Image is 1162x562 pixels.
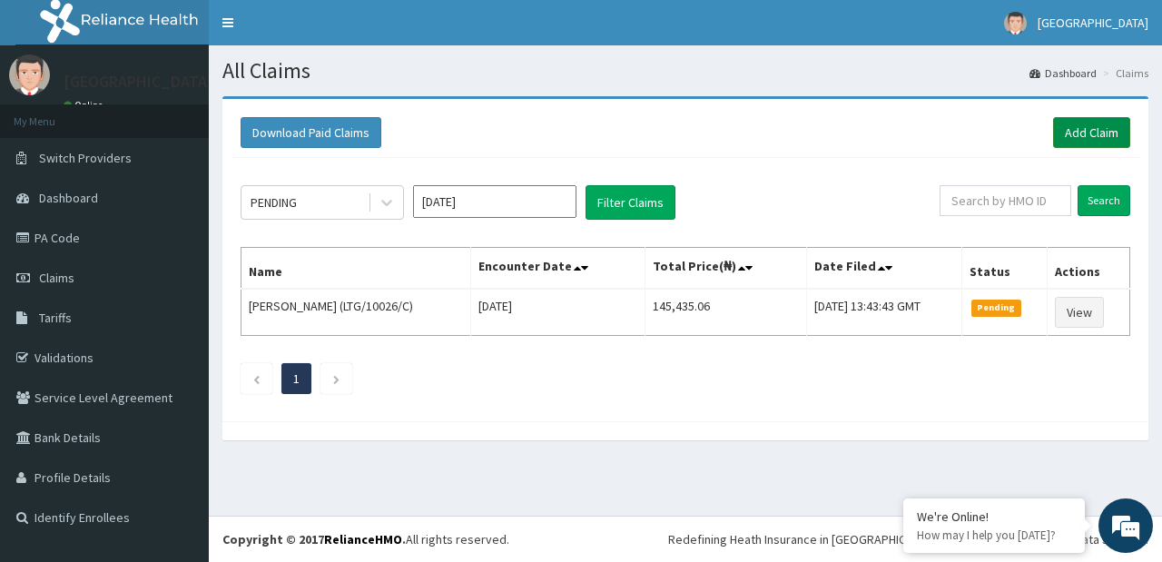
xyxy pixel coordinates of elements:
a: Add Claim [1053,117,1130,148]
a: RelianceHMO [324,531,402,547]
span: Tariffs [39,310,72,326]
h1: All Claims [222,59,1148,83]
input: Select Month and Year [413,185,576,218]
strong: Copyright © 2017 . [222,531,406,547]
input: Search [1078,185,1130,216]
footer: All rights reserved. [209,516,1162,562]
div: Redefining Heath Insurance in [GEOGRAPHIC_DATA] using Telemedicine and Data Science! [668,530,1148,548]
th: Encounter Date [471,248,645,290]
span: Pending [971,300,1021,316]
p: [GEOGRAPHIC_DATA] [64,74,213,90]
td: [DATE] [471,289,645,336]
input: Search by HMO ID [940,185,1071,216]
button: Download Paid Claims [241,117,381,148]
img: User Image [1004,12,1027,35]
td: 145,435.06 [645,289,806,336]
a: Dashboard [1029,65,1097,81]
span: [GEOGRAPHIC_DATA] [1038,15,1148,31]
th: Date Filed [806,248,961,290]
td: [DATE] 13:43:43 GMT [806,289,961,336]
th: Actions [1048,248,1130,290]
p: How may I help you today? [917,527,1071,543]
th: Name [241,248,471,290]
a: Online [64,99,107,112]
span: Switch Providers [39,150,132,166]
th: Status [962,248,1048,290]
a: View [1055,297,1104,328]
a: Previous page [252,370,261,387]
span: Claims [39,270,74,286]
td: [PERSON_NAME] (LTG/10026/C) [241,289,471,336]
th: Total Price(₦) [645,248,806,290]
img: User Image [9,54,50,95]
div: We're Online! [917,508,1071,525]
a: Next page [332,370,340,387]
span: Dashboard [39,190,98,206]
div: PENDING [251,193,297,212]
button: Filter Claims [586,185,675,220]
a: Page 1 is your current page [293,370,300,387]
li: Claims [1098,65,1148,81]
